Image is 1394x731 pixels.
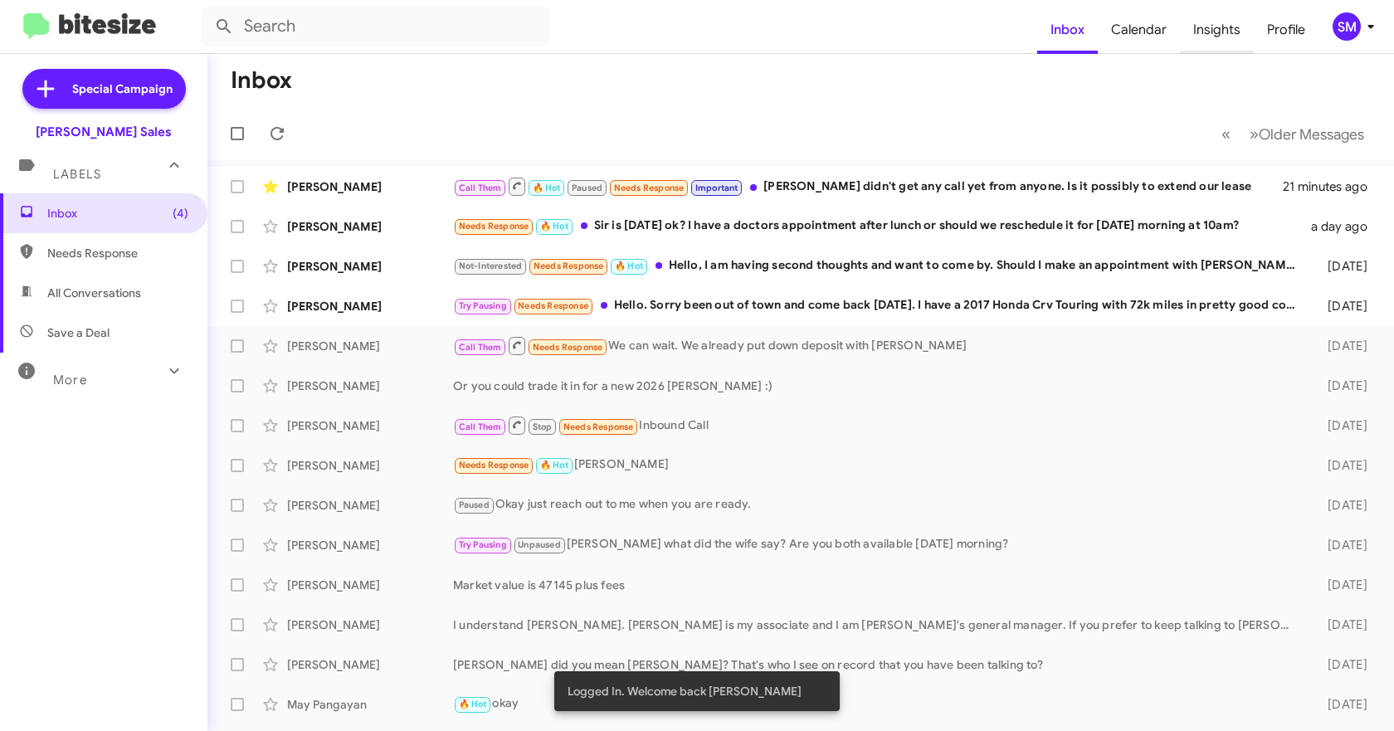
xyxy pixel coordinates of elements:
span: « [1221,124,1231,144]
div: [PERSON_NAME] did you mean [PERSON_NAME]? That's who I see on record that you have been talking to? [453,656,1304,673]
span: All Conversations [47,285,141,301]
div: 21 minutes ago [1283,178,1381,195]
div: a day ago [1304,218,1381,235]
button: Next [1240,117,1374,151]
span: Try Pausing [459,539,507,550]
div: [PERSON_NAME] [287,656,453,673]
div: [PERSON_NAME] [287,497,453,514]
span: Call Them [459,342,502,353]
span: Important [695,183,738,193]
span: Needs Response [534,261,604,271]
span: Inbox [47,205,188,222]
span: 🔥 Hot [540,221,568,231]
span: Paused [572,183,602,193]
span: Not-Interested [459,261,523,271]
span: Stop [533,422,553,432]
span: Paused [459,500,490,510]
div: Inbound Call [453,415,1304,436]
div: [PERSON_NAME] what did the wife say? Are you both available [DATE] morning? [453,535,1304,554]
div: We can wait. We already put down deposit with [PERSON_NAME] [453,335,1304,356]
span: (4) [173,205,188,222]
div: [PERSON_NAME] [287,218,453,235]
div: [DATE] [1304,258,1381,275]
div: May Pangayan [287,696,453,713]
span: Save a Deal [47,324,110,341]
span: Older Messages [1259,125,1364,144]
div: Okay just reach out to me when you are ready. [453,495,1304,514]
button: Previous [1211,117,1240,151]
h1: Inbox [231,67,292,94]
span: Special Campaign [72,80,173,97]
div: [PERSON_NAME] [287,537,453,553]
span: 🔥 Hot [459,699,487,709]
a: Special Campaign [22,69,186,109]
span: Call Them [459,183,502,193]
a: Calendar [1098,6,1180,54]
span: Unpaused [518,539,561,550]
span: Needs Response [614,183,685,193]
div: SM [1333,12,1361,41]
span: Needs Response [533,342,603,353]
nav: Page navigation example [1212,117,1374,151]
div: [PERSON_NAME] didn't get any call yet from anyone. Is it possibly to extend our lease [453,176,1283,197]
div: [PERSON_NAME] [453,456,1304,475]
div: Market value is 47145 plus fees [453,577,1304,593]
span: More [53,373,87,387]
div: [DATE] [1304,338,1381,354]
span: Logged In. Welcome back [PERSON_NAME] [568,683,802,699]
div: Sir is [DATE] ok? I have a doctors appointment after lunch or should we reschedule it for [DATE] ... [453,217,1304,236]
div: [DATE] [1304,696,1381,713]
div: [DATE] [1304,497,1381,514]
div: [DATE] [1304,537,1381,553]
div: [PERSON_NAME] [287,378,453,394]
div: okay [453,694,1304,714]
div: [DATE] [1304,616,1381,633]
div: Hello. Sorry been out of town and come back [DATE]. I have a 2017 Honda Crv Touring with 72k mile... [453,296,1304,315]
span: » [1250,124,1259,144]
div: I understand [PERSON_NAME]. [PERSON_NAME] is my associate and I am [PERSON_NAME]'s general manage... [453,616,1304,633]
span: Try Pausing [459,300,507,311]
div: [DATE] [1304,417,1381,434]
div: [DATE] [1304,457,1381,474]
div: [PERSON_NAME] [287,577,453,593]
div: [PERSON_NAME] [287,417,453,434]
div: [PERSON_NAME] [287,616,453,633]
span: Needs Response [518,300,588,311]
span: 🔥 Hot [615,261,643,271]
div: [DATE] [1304,577,1381,593]
span: Call Them [459,422,502,432]
span: 🔥 Hot [533,183,561,193]
input: Search [201,7,549,46]
button: SM [1318,12,1376,41]
span: Needs Response [459,221,529,231]
div: [DATE] [1304,378,1381,394]
span: 🔥 Hot [540,460,568,470]
div: [PERSON_NAME] [287,338,453,354]
span: Needs Response [459,460,529,470]
span: Labels [53,167,101,182]
a: Inbox [1037,6,1098,54]
div: [DATE] [1304,298,1381,314]
div: [PERSON_NAME] [287,258,453,275]
div: [PERSON_NAME] [287,178,453,195]
div: [PERSON_NAME] [287,298,453,314]
div: Or you could trade it in for a new 2026 [PERSON_NAME] :) [453,378,1304,394]
span: Needs Response [563,422,634,432]
div: Hello, I am having second thoughts and want to come by. Should I make an appointment with [PERSON... [453,256,1304,275]
a: Insights [1180,6,1254,54]
div: [PERSON_NAME] [287,457,453,474]
a: Profile [1254,6,1318,54]
div: [PERSON_NAME] Sales [36,124,172,140]
div: [DATE] [1304,656,1381,673]
span: Needs Response [47,245,188,261]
